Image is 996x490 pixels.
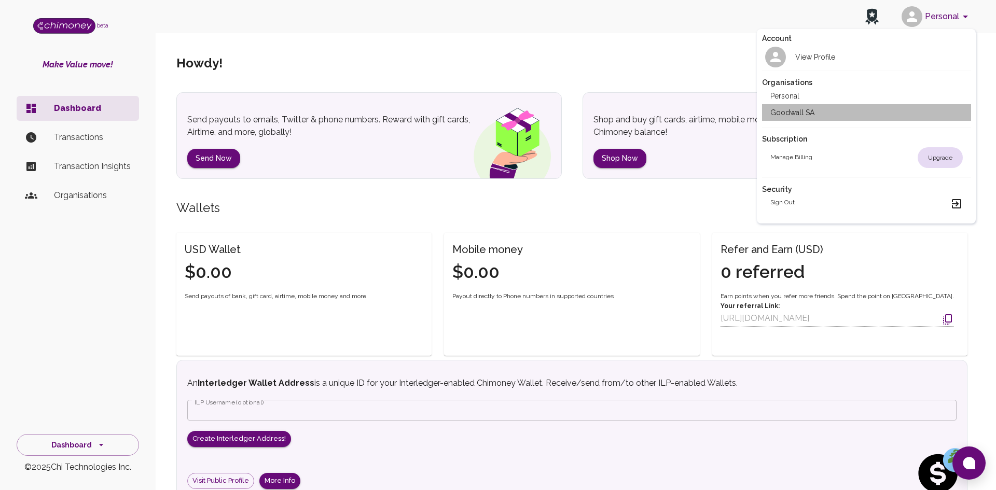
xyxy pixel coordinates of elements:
[762,184,971,194] h2: Security
[952,446,986,480] button: Open chat window
[918,147,963,168] div: Upgrade
[762,77,971,88] h2: Organisations
[770,91,799,101] h2: Personal
[762,33,971,44] h2: Account
[762,104,971,121] li: Goodwall SA
[795,52,835,62] h2: View Profile
[770,152,812,163] h2: Manage billing
[762,134,971,144] h2: Subscription
[770,198,795,210] h2: Sign out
